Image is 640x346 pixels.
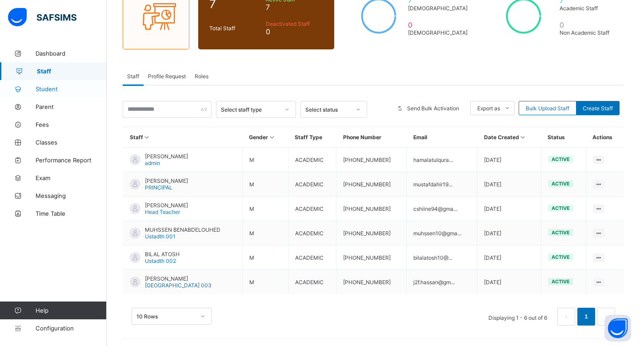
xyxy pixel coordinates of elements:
li: 上一页 [557,308,575,326]
i: Sort in Ascending Order [268,134,276,141]
span: Staff [37,68,107,75]
span: Parent [36,103,107,110]
th: Status [541,127,586,148]
td: [PHONE_NUMBER] [336,270,407,294]
span: Help [36,307,106,314]
th: Date Created [477,127,541,148]
i: Sort in Ascending Order [143,134,151,141]
span: Bulk Upload Staff [526,105,569,112]
div: Select staff type [221,106,280,113]
button: Open asap [604,315,631,342]
span: Deactivated Staff [266,20,323,27]
span: active [552,181,570,187]
td: ACADEMIC [288,172,336,197]
span: Profile Request [148,73,186,80]
img: safsims [8,8,76,27]
td: [PHONE_NUMBER] [336,148,407,172]
span: Staff [127,73,139,80]
td: [DATE] [477,221,541,245]
span: Academic Staff [560,5,613,12]
span: Dashboard [36,50,107,57]
td: bilalatosh10@... [407,245,477,270]
a: 1 [582,311,590,322]
td: ACADEMIC [288,270,336,294]
td: ACADEMIC [288,148,336,172]
button: prev page [557,308,575,326]
div: Total Staff [207,23,264,34]
span: [PERSON_NAME] [145,177,188,184]
td: muhssen10@gma... [407,221,477,245]
td: [DATE] [477,148,541,172]
li: 1 [577,308,595,326]
span: Create Staff [583,105,613,112]
span: admin [145,160,160,166]
span: Messaging [36,192,107,199]
td: cshiine94@gma... [407,197,477,221]
span: 7 [266,3,323,12]
td: ACADEMIC [288,221,336,245]
span: active [552,156,570,162]
th: Email [407,127,477,148]
td: [DATE] [477,197,541,221]
button: next page [597,308,615,326]
span: Performance Report [36,157,107,164]
span: Send Bulk Activation [407,105,459,112]
td: j2f.hassan@gm... [407,270,477,294]
span: Export as [477,105,500,112]
span: 0 [560,20,613,29]
span: active [552,205,570,211]
span: Classes [36,139,107,146]
span: Student [36,85,107,93]
td: [DATE] [477,172,541,197]
td: ACADEMIC [288,197,336,221]
td: M [242,221,288,245]
span: Configuration [36,325,106,332]
th: Actions [586,127,624,148]
th: Staff Type [288,127,336,148]
th: Gender [242,127,288,148]
span: Exam [36,174,107,181]
td: M [242,172,288,197]
li: Displaying 1 - 6 out of 6 [482,308,554,326]
span: Head Teacher [145,209,180,215]
span: Roles [195,73,208,80]
td: [DATE] [477,245,541,270]
td: ACADEMIC [288,245,336,270]
span: Non Academic Staff [560,29,613,36]
td: M [242,270,288,294]
td: hamalatulqura... [407,148,477,172]
span: [PERSON_NAME] [145,275,212,282]
div: 10 Rows [136,313,195,320]
th: Phone Number [336,127,407,148]
td: [PHONE_NUMBER] [336,221,407,245]
span: Time Table [36,210,107,217]
span: active [552,229,570,236]
span: [DEMOGRAPHIC_DATA] [408,5,468,12]
td: M [242,245,288,270]
span: [PERSON_NAME] [145,153,188,160]
span: [GEOGRAPHIC_DATA] 003 [145,282,212,289]
th: Staff [123,127,243,148]
span: active [552,254,570,260]
span: Ustadth 002 [145,257,176,264]
td: [PHONE_NUMBER] [336,245,407,270]
span: 0 [408,20,468,29]
span: PRINCIPAL [145,184,172,191]
li: 下一页 [597,308,615,326]
span: 0 [266,27,323,36]
td: [PHONE_NUMBER] [336,197,407,221]
div: Select status [305,106,351,113]
td: M [242,148,288,172]
td: mustafdahir19... [407,172,477,197]
span: Ustadth 001 [145,233,176,240]
i: Sort in Ascending Order [519,134,527,141]
span: MUHSSEN BENABDELOUHED [145,226,220,233]
td: M [242,197,288,221]
span: BILAL ATOSH [145,251,180,257]
span: [PERSON_NAME] [145,202,188,209]
span: Fees [36,121,107,128]
span: active [552,278,570,285]
td: [PHONE_NUMBER] [336,172,407,197]
td: [DATE] [477,270,541,294]
span: [DEMOGRAPHIC_DATA] [408,29,468,36]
